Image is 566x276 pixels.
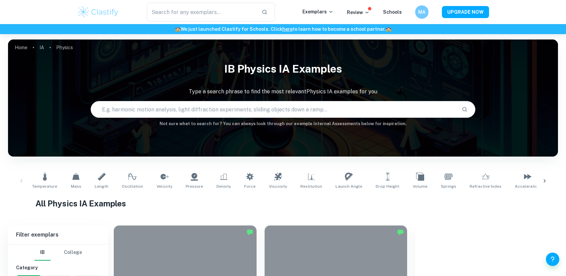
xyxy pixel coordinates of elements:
[15,43,27,52] a: Home
[32,183,57,189] span: Temperature
[470,183,501,189] span: Refractive Index
[418,8,426,16] h6: MA
[71,183,81,189] span: Mass
[415,5,429,19] button: MA
[347,9,370,16] p: Review
[16,264,100,271] h6: Category
[186,183,203,189] span: Pressure
[175,26,181,32] span: 🏫
[34,245,82,261] div: Filter type choice
[122,183,143,189] span: Oscillation
[515,183,540,189] span: Acceleration
[35,197,531,209] h1: All Physics IA Examples
[8,88,558,96] p: Type a search phrase to find the most relevant Physics IA examples for you
[546,253,559,266] button: Help and Feedback
[247,229,253,236] img: Marked
[95,183,108,189] span: Length
[442,6,489,18] button: UPGRADE NOW
[39,43,44,52] a: IA
[147,3,256,21] input: Search for any exemplars...
[91,100,457,119] input: E.g. harmonic motion analysis, light diffraction experiments, sliding objects down a ramp...
[8,58,558,80] h1: IB Physics IA examples
[216,183,231,189] span: Density
[8,120,558,127] h6: Not sure what to search for? You can always look through our example Internal Assessments below f...
[77,5,119,19] img: Clastify logo
[56,44,73,51] p: Physics
[157,183,172,189] span: Velocity
[441,183,456,189] span: Springs
[269,183,287,189] span: Viscosity
[413,183,428,189] span: Volume
[282,26,293,32] a: here
[459,104,470,115] button: Search
[397,229,404,236] img: Marked
[64,245,82,261] button: College
[376,183,399,189] span: Drop Height
[34,245,51,261] button: IB
[1,25,565,33] h6: We just launched Clastify for Schools. Click to learn how to become a school partner.
[386,26,391,32] span: 🏫
[336,183,362,189] span: Launch Angle
[300,183,322,189] span: Restitution
[8,225,108,244] h6: Filter exemplars
[302,8,334,15] p: Exemplars
[244,183,256,189] span: Force
[383,9,402,15] a: Schools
